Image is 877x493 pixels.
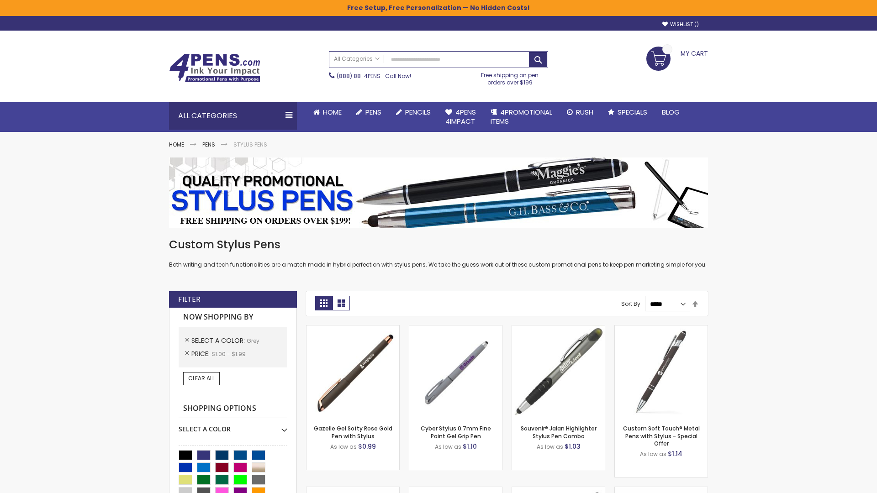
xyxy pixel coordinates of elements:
[169,141,184,148] a: Home
[565,442,581,451] span: $1.03
[409,325,502,418] img: Cyber Stylus 0.7mm Fine Point Gel Grip Pen-Grey
[445,107,476,126] span: 4Pens 4impact
[334,55,380,63] span: All Categories
[169,237,708,269] div: Both writing and tech functionalities are a match made in hybrid perfection with stylus pens. We ...
[621,300,640,308] label: Sort By
[202,141,215,148] a: Pens
[491,107,552,126] span: 4PROMOTIONAL ITEMS
[662,107,680,117] span: Blog
[623,425,700,447] a: Custom Soft Touch® Metal Pens with Stylus - Special Offer
[169,157,708,228] img: Stylus Pens
[389,102,438,122] a: Pencils
[179,399,287,419] strong: Shopping Options
[365,107,381,117] span: Pens
[179,308,287,327] strong: Now Shopping by
[188,374,215,382] span: Clear All
[618,107,647,117] span: Specials
[537,443,563,451] span: As low as
[435,443,461,451] span: As low as
[329,52,384,67] a: All Categories
[601,102,655,122] a: Specials
[512,325,605,333] a: Souvenir® Jalan Highlighter Stylus Pen Combo-Grey
[179,418,287,434] div: Select A Color
[655,102,687,122] a: Blog
[615,325,708,333] a: Custom Soft Touch® Metal Pens with Stylus-Grey
[169,237,708,252] h1: Custom Stylus Pens
[233,141,267,148] strong: Stylus Pens
[330,443,357,451] span: As low as
[576,107,593,117] span: Rush
[421,425,491,440] a: Cyber Stylus 0.7mm Fine Point Gel Grip Pen
[662,21,699,28] a: Wishlist
[560,102,601,122] a: Rush
[191,349,211,358] span: Price
[349,102,389,122] a: Pens
[409,325,502,333] a: Cyber Stylus 0.7mm Fine Point Gel Grip Pen-Grey
[247,337,259,345] span: Grey
[323,107,342,117] span: Home
[169,53,260,83] img: 4Pens Custom Pens and Promotional Products
[211,350,246,358] span: $1.00 - $1.99
[306,325,399,418] img: Gazelle Gel Softy Rose Gold Pen with Stylus-Grey
[337,72,411,80] span: - Call Now!
[191,336,247,345] span: Select A Color
[178,294,201,304] strong: Filter
[472,68,549,86] div: Free shipping on pen orders over $199
[315,296,333,310] strong: Grid
[169,102,297,130] div: All Categories
[615,325,708,418] img: Custom Soft Touch® Metal Pens with Stylus-Grey
[306,102,349,122] a: Home
[314,425,392,440] a: Gazelle Gel Softy Rose Gold Pen with Stylus
[438,102,483,132] a: 4Pens4impact
[512,325,605,418] img: Souvenir® Jalan Highlighter Stylus Pen Combo-Grey
[640,450,666,458] span: As low as
[483,102,560,132] a: 4PROMOTIONALITEMS
[668,449,682,458] span: $1.14
[463,442,477,451] span: $1.10
[183,372,220,385] a: Clear All
[358,442,376,451] span: $0.99
[306,325,399,333] a: Gazelle Gel Softy Rose Gold Pen with Stylus-Grey
[521,425,597,440] a: Souvenir® Jalan Highlighter Stylus Pen Combo
[337,72,380,80] a: (888) 88-4PENS
[405,107,431,117] span: Pencils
